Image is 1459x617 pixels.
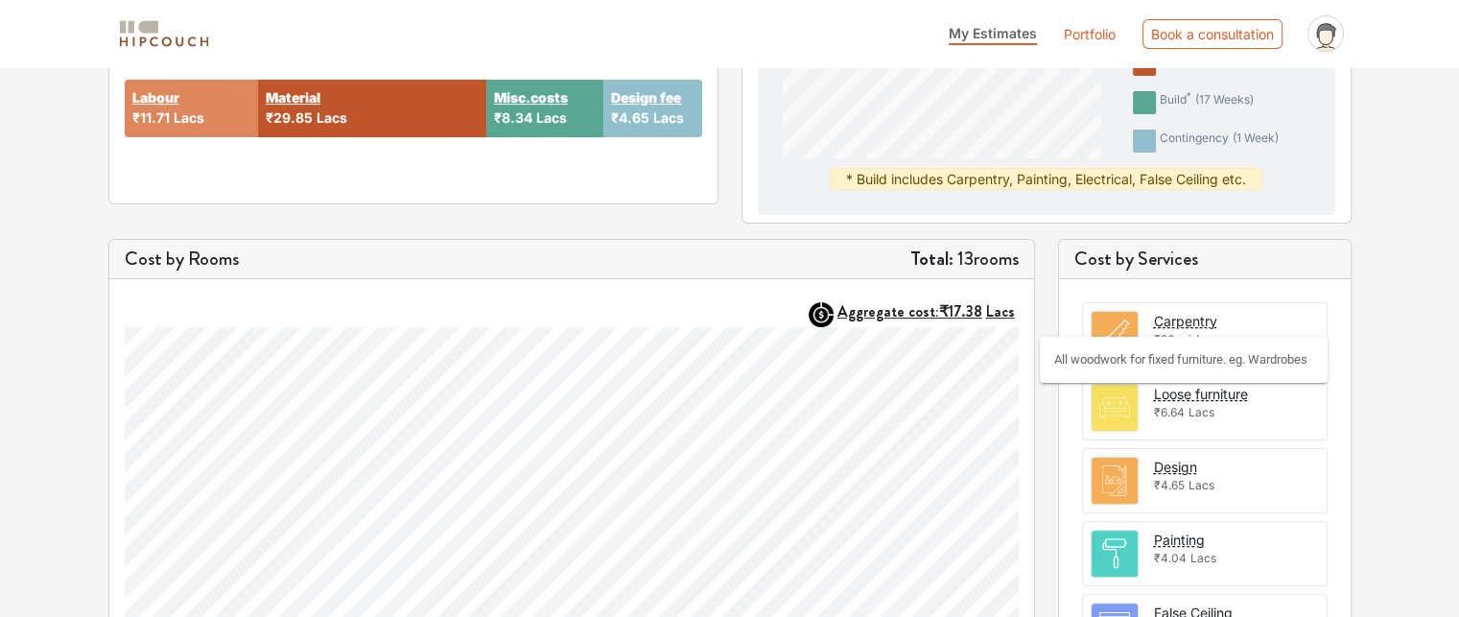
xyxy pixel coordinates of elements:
[1092,312,1138,358] img: room.svg
[837,300,1015,322] strong: Aggregate cost:
[1064,24,1116,44] a: Portfolio
[809,302,834,327] img: AggregateIcon
[116,12,212,56] span: logo-horizontal.svg
[1054,351,1313,368] div: All woodwork for fixed furniture. eg. Wardrobes
[1188,54,1234,68] span: ( 1 week )
[611,109,649,126] span: ₹4.65
[1188,405,1214,419] span: Lacs
[1154,551,1187,565] span: ₹4.04
[125,248,239,271] h5: Cost by Rooms
[1233,131,1279,145] span: ( 1 week )
[1142,19,1283,49] div: Book a consultation
[1188,478,1214,492] span: Lacs
[1160,130,1279,153] div: contingency
[830,168,1262,190] div: * Build includes Carpentry, Painting, Electrical, False Ceiling etc.
[949,25,1037,41] span: My Estimates
[266,109,313,126] span: ₹29.85
[1074,248,1335,271] h5: Cost by Services
[1160,91,1254,114] div: build
[837,302,1019,320] button: Aggregate cost:₹17.38Lacs
[611,87,681,107] button: Design fee
[317,109,347,126] span: Lacs
[266,87,320,107] button: Material
[132,109,170,126] span: ₹11.71
[1154,311,1217,331] button: Carpentry
[1190,551,1216,565] span: Lacs
[174,109,204,126] span: Lacs
[1154,405,1185,419] span: ₹6.64
[939,300,982,322] span: ₹17.38
[1154,530,1205,550] button: Painting
[132,87,179,107] button: Labour
[1154,478,1185,492] span: ₹4.65
[1092,531,1138,577] img: room.svg
[910,245,953,273] strong: Total:
[1092,385,1138,431] img: room.svg
[494,87,568,107] button: Misc.costs
[986,300,1015,322] span: Lacs
[494,109,532,126] span: ₹8.34
[910,248,1019,271] h5: 13 rooms
[536,109,567,126] span: Lacs
[1154,457,1197,477] button: Design
[653,109,684,126] span: Lacs
[116,17,212,51] img: logo-horizontal.svg
[1195,92,1254,107] span: ( 17 weeks )
[1092,458,1138,504] img: room.svg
